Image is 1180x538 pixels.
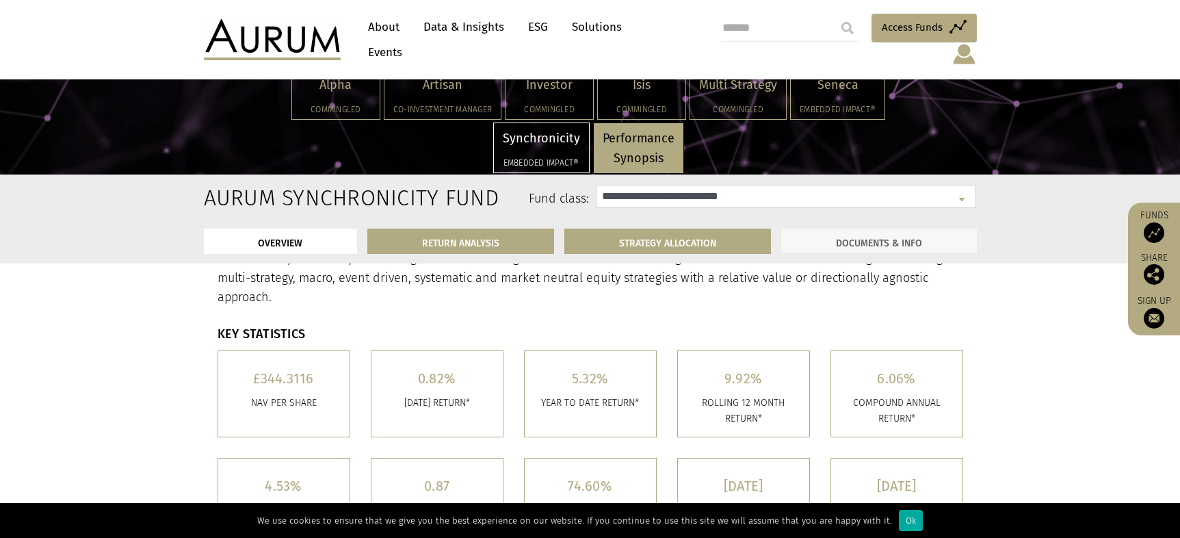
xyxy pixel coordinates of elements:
a: Funds [1135,209,1173,243]
p: ROLLING 12 MONTH RETURN* [688,396,799,426]
h5: 0.82% [382,372,493,385]
h5: 6.06% [841,372,952,385]
h5: 9.92% [688,372,799,385]
h5: 4.53% [228,479,339,493]
div: Share [1135,253,1173,285]
p: [DATE] RETURN* [382,396,493,411]
img: Access Funds [1144,222,1164,243]
h5: Embedded Impact® [503,159,580,167]
h5: [DATE] [841,479,952,493]
h2: Aurum Synchronicity Fund [204,185,315,211]
p: Nav per share [228,396,339,411]
div: Ok [899,510,923,531]
a: DOCUMENTS & INFO [781,229,977,254]
a: Sign up [1135,295,1173,329]
strong: KEY STATISTICS [218,326,306,342]
h5: 74.60% [535,479,646,493]
a: RETURN ANALYSIS [367,229,554,254]
p: COMPOUND ANNUAL RETURN* [841,396,952,426]
a: STRATEGY ALLOCATION [564,229,771,254]
img: Sign up to our newsletter [1144,308,1164,329]
h5: 5.32% [535,372,646,385]
img: Share this post [1144,264,1164,285]
p: Performance Synopsis [603,129,674,168]
h5: 0.87 [382,479,493,493]
p: The Aurum Synchronicity Fund is a global fund of hedge funds that invests in a range of alternati... [218,248,963,307]
p: YEAR TO DATE RETURN* [535,396,646,411]
h5: [DATE] [688,479,799,493]
label: Fund class: [336,190,590,208]
h5: £344.3116 [228,372,339,385]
